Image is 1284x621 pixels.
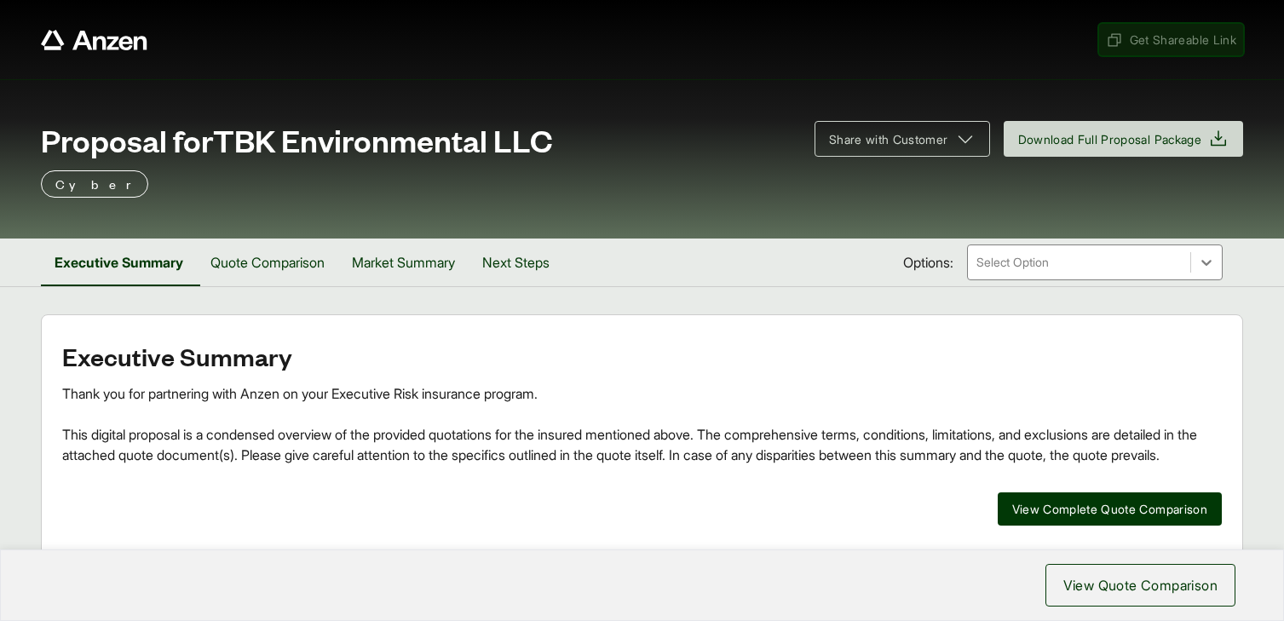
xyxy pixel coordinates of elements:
[62,383,1222,465] div: Thank you for partnering with Anzen on your Executive Risk insurance program. This digital propos...
[1045,564,1235,607] button: View Quote Comparison
[1012,500,1208,518] span: View Complete Quote Comparison
[62,342,1222,370] h2: Executive Summary
[41,239,197,286] button: Executive Summary
[1106,31,1236,49] span: Get Shareable Link
[1099,24,1243,55] button: Get Shareable Link
[41,123,553,157] span: Proposal for TBK Environmental LLC
[338,239,469,286] button: Market Summary
[55,174,134,194] p: Cyber
[815,121,990,157] button: Share with Customer
[1004,121,1244,157] button: Download Full Proposal Package
[903,252,953,273] span: Options:
[41,30,147,50] a: Anzen website
[197,239,338,286] button: Quote Comparison
[1018,130,1202,148] span: Download Full Proposal Package
[1063,575,1218,595] span: View Quote Comparison
[469,239,563,286] button: Next Steps
[998,492,1223,526] button: View Complete Quote Comparison
[829,130,948,148] span: Share with Customer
